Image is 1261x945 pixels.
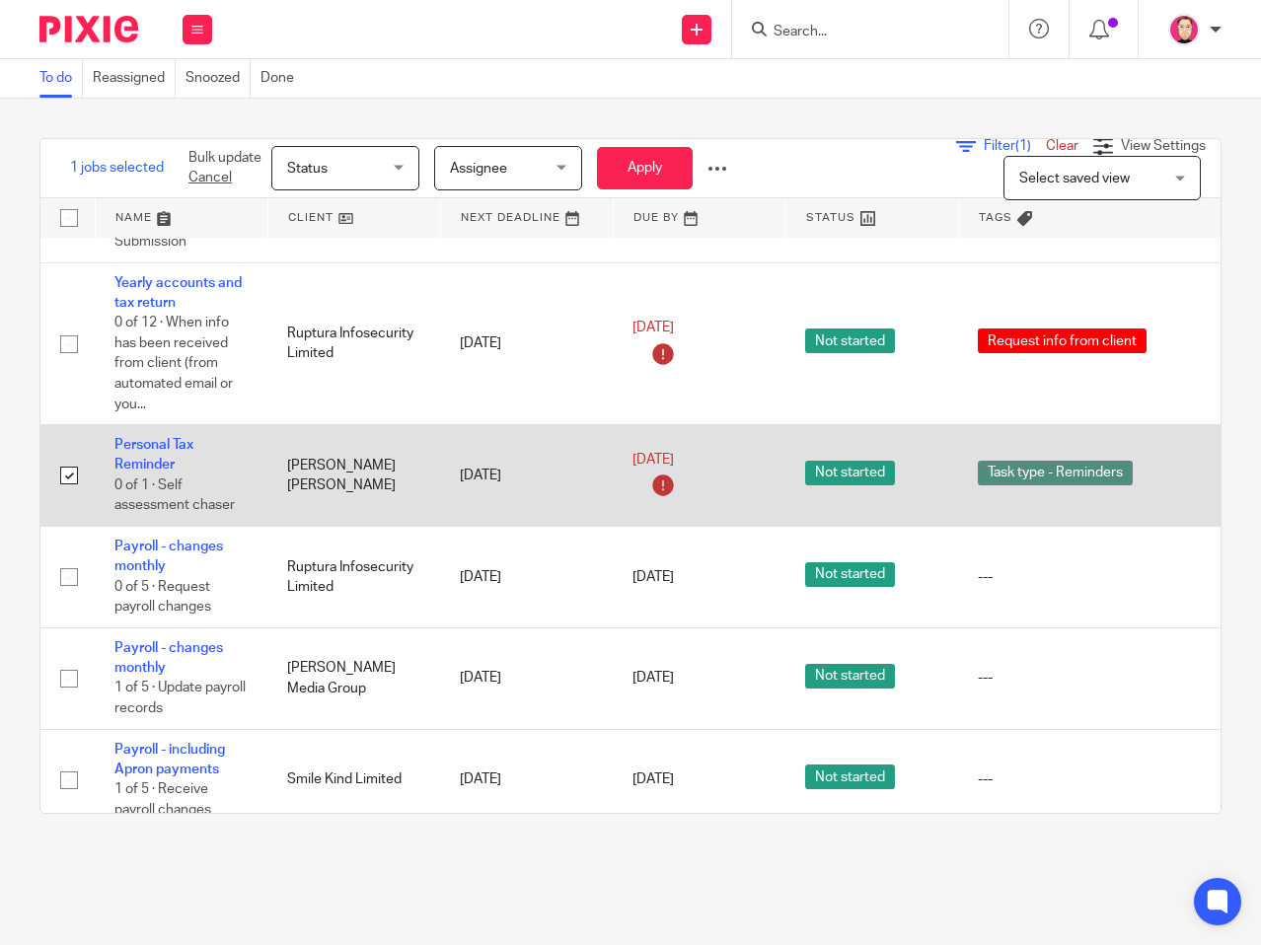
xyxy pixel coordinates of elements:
[805,764,895,789] span: Not started
[114,641,223,675] a: Payroll - changes monthly
[188,171,232,184] a: Cancel
[267,627,440,729] td: [PERSON_NAME] Media Group
[114,682,246,716] span: 1 of 5 · Update payroll records
[632,772,674,786] span: [DATE]
[805,562,895,587] span: Not started
[93,59,176,98] a: Reassigned
[632,321,674,334] span: [DATE]
[1046,139,1078,153] a: Clear
[39,59,83,98] a: To do
[450,162,507,176] span: Assignee
[440,627,613,729] td: [DATE]
[805,461,895,485] span: Not started
[260,59,304,98] a: Done
[978,328,1147,353] span: Request info from client
[1168,14,1200,45] img: Bradley%20-%20Pink.png
[267,729,440,831] td: Smile Kind Limited
[772,24,949,41] input: Search
[440,262,613,425] td: [DATE]
[978,769,1241,789] div: ---
[440,526,613,627] td: [DATE]
[632,453,674,467] span: [DATE]
[597,147,693,189] button: Apply
[978,461,1133,485] span: Task type - Reminders
[114,580,211,615] span: 0 of 5 · Request payroll changes
[114,782,211,817] span: 1 of 5 · Receive payroll changes
[805,664,895,689] span: Not started
[185,59,251,98] a: Snoozed
[632,672,674,686] span: [DATE]
[114,743,225,776] a: Payroll - including Apron payments
[978,668,1241,688] div: ---
[1019,172,1130,185] span: Select saved view
[287,162,328,176] span: Status
[39,16,138,42] img: Pixie
[114,540,223,573] a: Payroll - changes monthly
[114,438,193,472] a: Personal Tax Reminder
[114,317,233,411] span: 0 of 12 · When info has been received from client (from automated email or you...
[267,526,440,627] td: Ruptura Infosecurity Limited
[805,328,895,353] span: Not started
[632,570,674,584] span: [DATE]
[1121,139,1206,153] span: View Settings
[188,148,261,188] p: Bulk update
[979,212,1012,223] span: Tags
[70,158,164,178] span: 1 jobs selected
[440,729,613,831] td: [DATE]
[440,425,613,527] td: [DATE]
[984,139,1046,153] span: Filter
[978,567,1241,587] div: ---
[114,478,235,513] span: 0 of 1 · Self assessment chaser
[114,276,242,310] a: Yearly accounts and tax return
[1015,139,1031,153] span: (1)
[267,262,440,425] td: Ruptura Infosecurity Limited
[267,425,440,527] td: [PERSON_NAME] [PERSON_NAME]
